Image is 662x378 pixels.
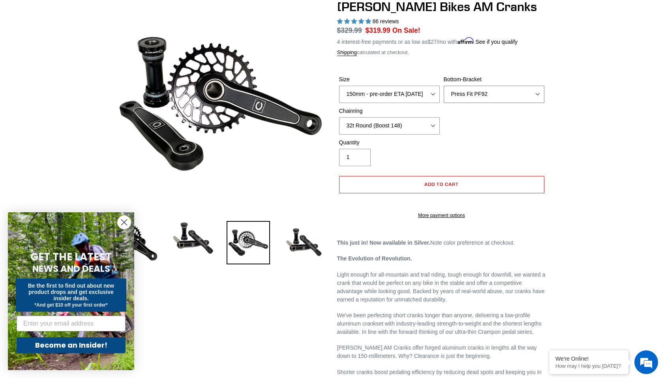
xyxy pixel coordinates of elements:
div: We're Online! [555,356,623,362]
span: 4.97 stars [337,18,373,24]
p: How may I help you today? [555,363,623,369]
strong: The Evolution of Revolution. [337,255,412,262]
a: See if you qualify - Learn more about Affirm Financing (opens in modal) [475,39,518,45]
input: Enter your email address [17,316,126,331]
label: Size [339,75,440,84]
span: NEWS AND DEALS [32,262,110,275]
span: On Sale! [392,25,420,36]
a: More payment options [339,212,544,219]
p: Note color preference at checkout. [337,239,546,247]
span: Affirm [458,37,474,44]
div: Minimize live chat window [129,4,148,23]
span: $319.99 [366,26,390,34]
img: Load image into Gallery viewer, Canfield Bikes AM Cranks [227,221,270,264]
div: calculated at checkout. [337,49,546,56]
span: *And get $10 off your first order* [34,302,107,308]
label: Bottom-Bracket [444,75,544,84]
span: Be the first to find out about new product drops and get exclusive insider deals. [28,283,114,301]
button: Become an Insider! [17,337,126,353]
p: [PERSON_NAME] AM Cranks offer forged aluminum cranks in lengths all the way down to 150-millimete... [337,344,546,360]
div: Chat with us now [53,44,144,54]
p: Light enough for all-mountain and trail riding, tough enough for downhill, we wanted a crank that... [337,271,546,304]
div: Navigation go back [9,43,21,55]
span: 86 reviews [372,18,399,24]
span: Add to cart [424,181,459,187]
span: GET THE LATEST [30,250,112,264]
a: Shipping [337,49,357,56]
p: We've been perfecting short cranks longer than anyone, delivering a low-profile aluminum crankset... [337,311,546,336]
button: Close dialog [117,215,131,229]
span: We're online! [46,99,109,179]
strong: This just in! Now available in Silver. [337,240,431,246]
p: 4 interest-free payments or as low as /mo with . [337,36,518,46]
label: Quantity [339,138,440,147]
button: Add to cart [339,176,544,193]
span: $27 [428,39,437,45]
img: Load image into Gallery viewer, CANFIELD-AM_DH-CRANKS [282,221,325,264]
img: Load image into Gallery viewer, Canfield Cranks [171,221,215,256]
textarea: Type your message and hit 'Enter' [4,215,150,243]
s: $329.99 [337,26,362,34]
img: d_696896380_company_1647369064580_696896380 [25,39,45,59]
label: Chainring [339,107,440,115]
